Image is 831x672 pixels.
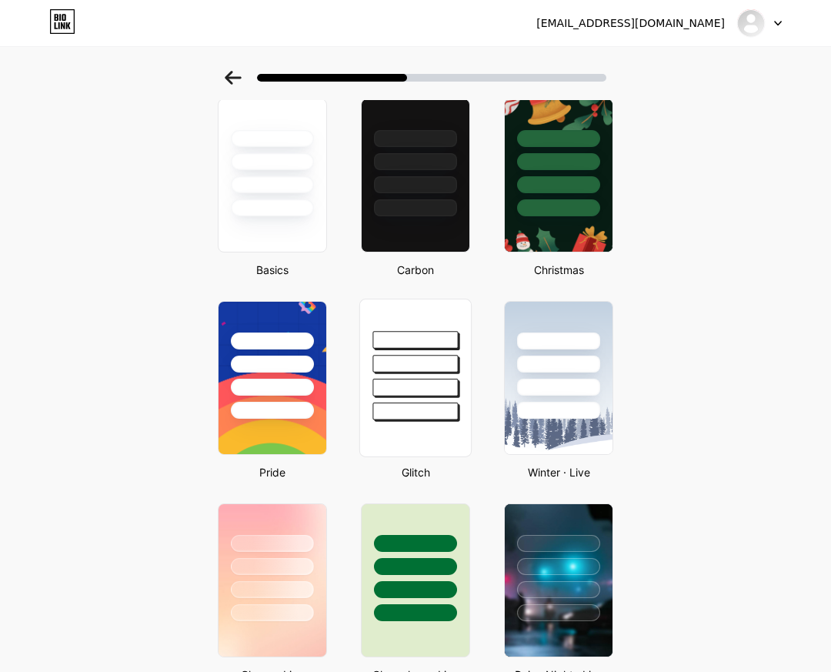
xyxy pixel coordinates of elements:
[736,8,766,38] img: Hồng Vũ
[499,262,618,278] div: Christmas
[213,262,332,278] div: Basics
[536,15,725,32] div: [EMAIL_ADDRESS][DOMAIN_NAME]
[499,464,618,480] div: Winter · Live
[356,464,475,480] div: Glitch
[356,262,475,278] div: Carbon
[213,464,332,480] div: Pride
